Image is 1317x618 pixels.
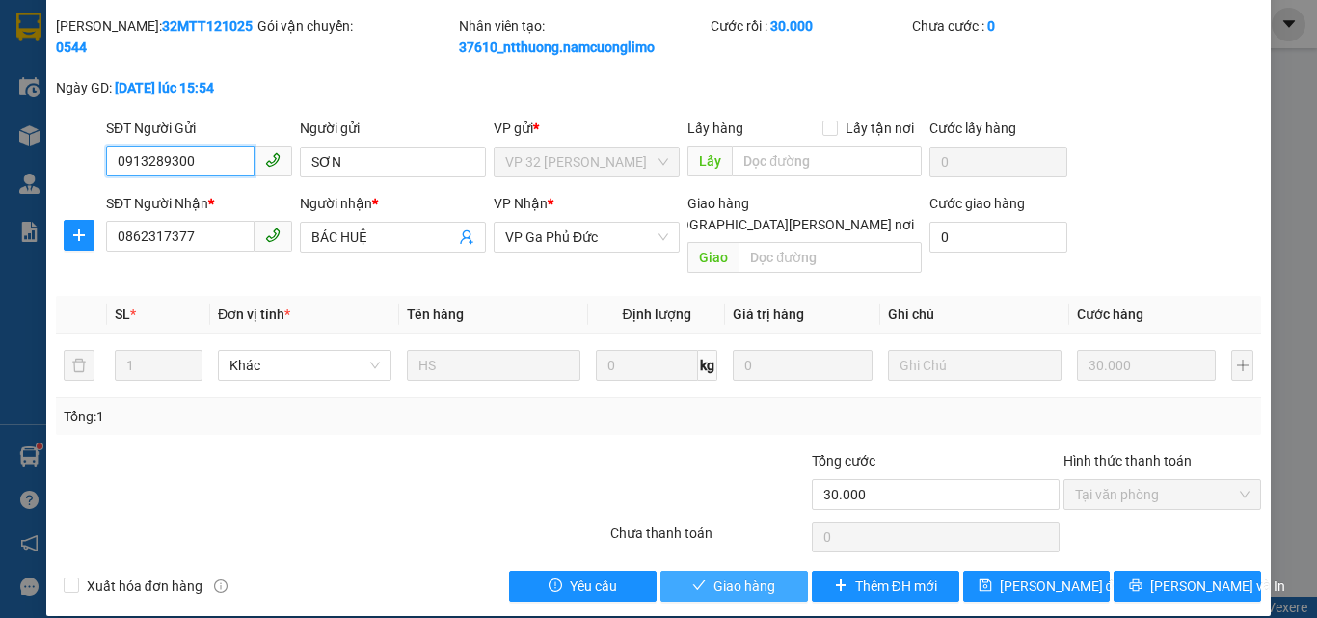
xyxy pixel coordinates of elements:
[459,229,474,245] span: user-add
[300,193,486,214] div: Người nhận
[64,220,94,251] button: plus
[1077,307,1143,322] span: Cước hàng
[218,307,290,322] span: Đơn vị tính
[739,242,922,273] input: Dọc đường
[106,118,292,139] div: SĐT Người Gửi
[622,307,690,322] span: Định lượng
[888,350,1062,381] input: Ghi Chú
[855,576,937,597] span: Thêm ĐH mới
[549,578,562,594] span: exclamation-circle
[300,118,486,139] div: Người gửi
[64,350,94,381] button: delete
[505,148,668,176] span: VP 32 Mạc Thái Tổ
[812,453,875,469] span: Tổng cước
[929,196,1025,211] label: Cước giao hàng
[214,579,228,593] span: info-circle
[698,350,717,381] span: kg
[692,578,706,594] span: check
[64,406,510,427] div: Tổng: 1
[56,15,254,58] div: [PERSON_NAME]:
[987,18,995,34] b: 0
[1000,576,1124,597] span: [PERSON_NAME] đổi
[834,578,847,594] span: plus
[265,152,281,168] span: phone
[459,15,707,58] div: Nhân viên tạo:
[929,121,1016,136] label: Cước lấy hàng
[257,15,455,37] div: Gói vận chuyển:
[79,576,210,597] span: Xuất hóa đơn hàng
[505,223,668,252] span: VP Ga Phủ Đức
[1077,350,1216,381] input: 0
[687,121,743,136] span: Lấy hàng
[265,228,281,243] span: phone
[608,523,810,556] div: Chưa thanh toán
[65,228,94,243] span: plus
[929,222,1067,253] input: Cước giao hàng
[733,350,872,381] input: 0
[494,196,548,211] span: VP Nhận
[651,214,922,235] span: [GEOGRAPHIC_DATA][PERSON_NAME] nơi
[229,351,380,380] span: Khác
[660,571,808,602] button: checkGiao hàng
[570,576,617,597] span: Yêu cầu
[106,193,292,214] div: SĐT Người Nhận
[509,571,657,602] button: exclamation-circleYêu cầu
[1063,453,1192,469] label: Hình thức thanh toán
[711,15,908,37] div: Cước rồi :
[1150,576,1285,597] span: [PERSON_NAME] và In
[407,350,580,381] input: VD: Bàn, Ghế
[838,118,922,139] span: Lấy tận nơi
[1231,350,1253,381] button: plus
[1129,578,1142,594] span: printer
[880,296,1069,334] th: Ghi chú
[1114,571,1261,602] button: printer[PERSON_NAME] và In
[713,576,775,597] span: Giao hàng
[1075,480,1250,509] span: Tại văn phòng
[687,196,749,211] span: Giao hàng
[494,118,680,139] div: VP gửi
[770,18,813,34] b: 30.000
[979,578,992,594] span: save
[56,77,254,98] div: Ngày GD:
[407,307,464,322] span: Tên hàng
[912,15,1110,37] div: Chưa cước :
[733,307,804,322] span: Giá trị hàng
[115,307,130,322] span: SL
[812,571,959,602] button: plusThêm ĐH mới
[687,146,732,176] span: Lấy
[732,146,922,176] input: Dọc đường
[459,40,655,55] b: 37610_ntthuong.namcuonglimo
[929,147,1067,177] input: Cước lấy hàng
[963,571,1111,602] button: save[PERSON_NAME] đổi
[687,242,739,273] span: Giao
[115,80,214,95] b: [DATE] lúc 15:54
